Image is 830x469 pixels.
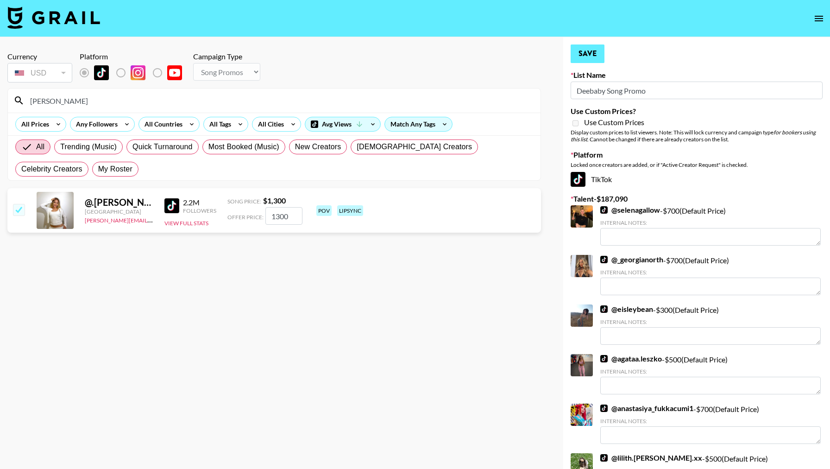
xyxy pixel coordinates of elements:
div: Display custom prices to list viewers. Note: This will lock currency and campaign type . Cannot b... [571,129,823,143]
div: Internal Notes: [600,418,821,425]
div: Campaign Type [193,52,260,61]
img: Grail Talent [7,6,100,29]
img: Instagram [131,65,145,80]
span: Song Price: [227,198,261,205]
img: TikTok [600,256,608,263]
div: lipsync [337,205,363,216]
strong: $ 1,300 [263,196,286,205]
img: TikTok [164,198,179,213]
a: @anastasiya_fukkacumi1 [600,404,693,413]
div: 2.2M [183,198,216,207]
span: Celebrity Creators [21,164,82,175]
div: Locked once creators are added, or if "Active Creator Request" is checked. [571,161,823,168]
span: My Roster [98,164,132,175]
div: All Prices [16,117,51,131]
div: Internal Notes: [600,269,821,276]
a: @lilith.[PERSON_NAME].xx [600,453,702,463]
span: Trending (Music) [60,141,117,152]
a: @agataa.leszko [600,354,662,363]
div: Match Any Tags [385,117,452,131]
img: TikTok [94,65,109,80]
a: @selenagallow [600,205,660,215]
div: Avg Views [305,117,380,131]
div: Remove selected talent to change your currency [7,61,72,84]
div: pov [316,205,332,216]
a: @eisleybean [600,304,653,314]
span: All [36,141,44,152]
div: - $ 700 (Default Price) [600,255,821,295]
img: TikTok [600,206,608,214]
div: Internal Notes: [600,318,821,325]
span: New Creators [295,141,341,152]
div: [GEOGRAPHIC_DATA] [85,208,153,215]
img: TikTok [600,454,608,462]
div: Internal Notes: [600,219,821,226]
img: YouTube [167,65,182,80]
a: [PERSON_NAME][EMAIL_ADDRESS][DOMAIN_NAME] [85,215,222,224]
div: Currency [7,52,72,61]
span: [DEMOGRAPHIC_DATA] Creators [357,141,472,152]
button: open drawer [810,9,828,28]
div: Platform [80,52,189,61]
label: Platform [571,150,823,159]
button: Save [571,44,604,63]
a: @_georgianorth [600,255,663,264]
span: Use Custom Prices [584,118,644,127]
label: List Name [571,70,823,80]
label: Use Custom Prices? [571,107,823,116]
div: Any Followers [70,117,119,131]
div: - $ 700 (Default Price) [600,404,821,444]
img: TikTok [600,405,608,412]
span: Most Booked (Music) [208,141,279,152]
em: for bookers using this list [571,129,816,143]
button: View Full Stats [164,220,208,227]
span: Quick Turnaround [132,141,193,152]
div: Internal Notes: [600,368,821,375]
label: Talent - $ 187,090 [571,194,823,203]
div: - $ 300 (Default Price) [600,304,821,345]
div: @ .[PERSON_NAME] [85,196,153,208]
div: - $ 700 (Default Price) [600,205,821,246]
input: Search by User Name [25,93,535,108]
div: Followers [183,207,216,214]
div: TikTok [571,172,823,187]
div: All Countries [139,117,184,131]
div: All Tags [204,117,233,131]
div: Remove selected talent to change platforms [80,63,189,82]
div: All Cities [252,117,286,131]
img: TikTok [600,355,608,362]
input: 1,300 [265,207,302,225]
div: - $ 500 (Default Price) [600,354,821,394]
img: TikTok [600,305,608,313]
img: TikTok [571,172,585,187]
div: USD [9,65,70,81]
span: Offer Price: [227,214,264,221]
